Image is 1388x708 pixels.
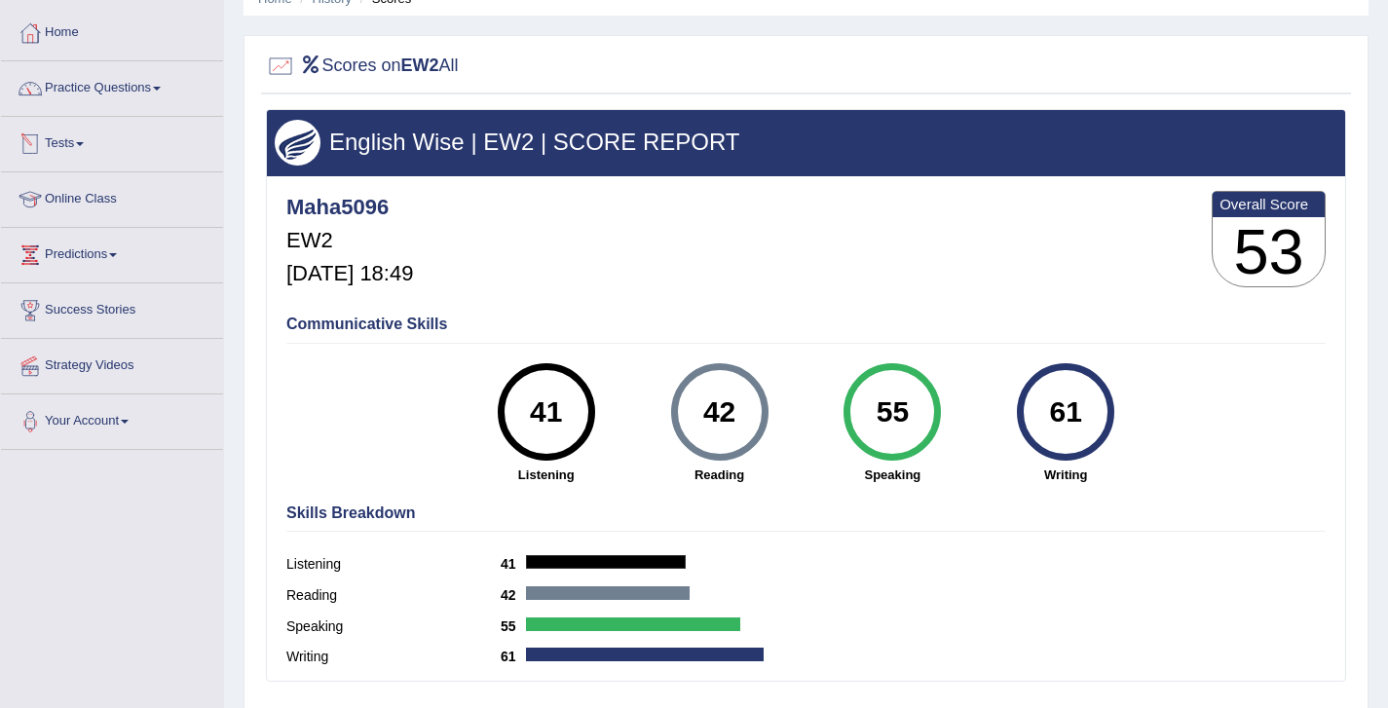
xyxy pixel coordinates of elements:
[1,283,223,332] a: Success Stories
[469,466,623,484] strong: Listening
[1219,196,1318,212] b: Overall Score
[1,61,223,110] a: Practice Questions
[286,262,413,285] h5: [DATE] 18:49
[286,229,413,252] h5: EW2
[286,616,501,637] label: Speaking
[266,52,459,81] h2: Scores on All
[1,6,223,55] a: Home
[857,371,928,453] div: 55
[275,130,1337,155] h3: English Wise | EW2 | SCORE REPORT
[1,394,223,443] a: Your Account
[286,647,501,667] label: Writing
[401,56,439,75] b: EW2
[275,120,320,166] img: wings.png
[501,649,526,664] b: 61
[1,172,223,221] a: Online Class
[1,339,223,388] a: Strategy Videos
[1213,217,1325,287] h3: 53
[286,585,501,606] label: Reading
[989,466,1143,484] strong: Writing
[501,556,526,572] b: 41
[1,117,223,166] a: Tests
[815,466,969,484] strong: Speaking
[1031,371,1102,453] div: 61
[286,196,413,219] h4: Maha5096
[286,504,1326,522] h4: Skills Breakdown
[501,587,526,603] b: 42
[501,618,526,634] b: 55
[286,316,1326,333] h4: Communicative Skills
[510,371,581,453] div: 41
[684,371,755,453] div: 42
[286,554,501,575] label: Listening
[1,228,223,277] a: Predictions
[643,466,797,484] strong: Reading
